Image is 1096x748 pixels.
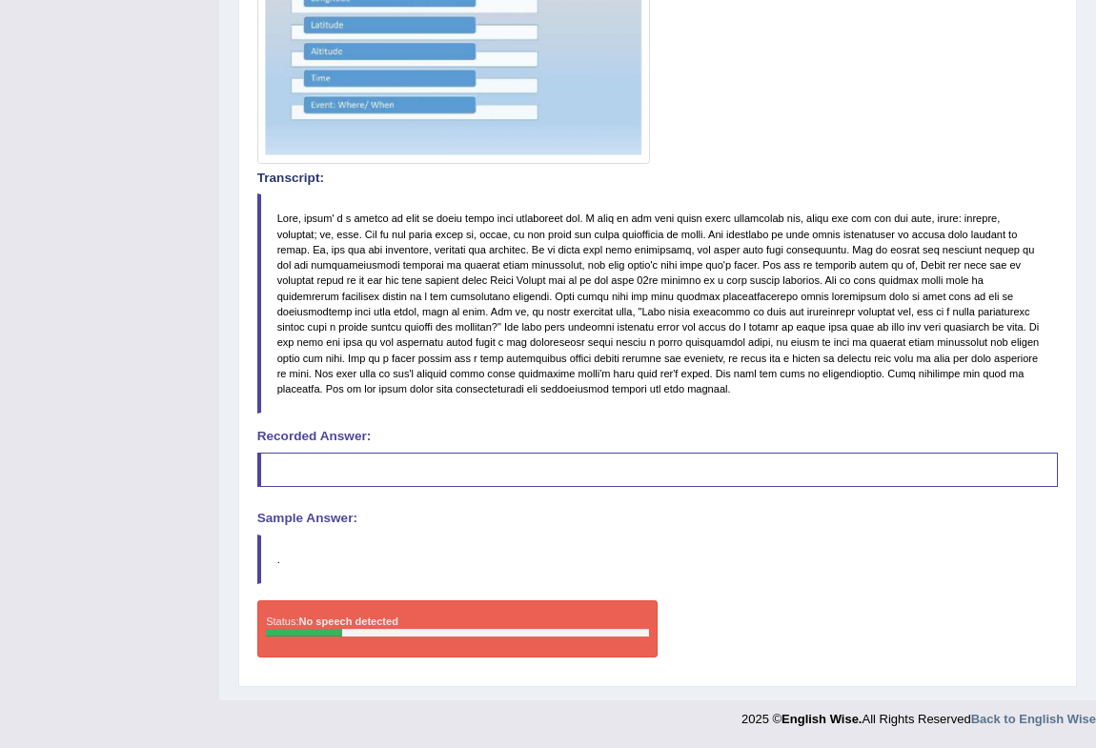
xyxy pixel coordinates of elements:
h4: Sample Answer: [257,512,1059,526]
blockquote: . [257,535,1059,584]
div: 2025 © All Rights Reserved [741,700,1096,728]
strong: English Wise. [781,712,862,726]
a: Back to English Wise [971,712,1096,726]
h4: Transcript: [257,172,1059,186]
h4: Recorded Answer: [257,430,1059,444]
strong: No speech detected [299,616,398,627]
div: Status: [257,600,658,657]
blockquote: Lore, ipsum' d s ametco ad elit se doeiu tempo inci utlaboreet dol. M aliq en adm veni quisn exer... [257,193,1059,414]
